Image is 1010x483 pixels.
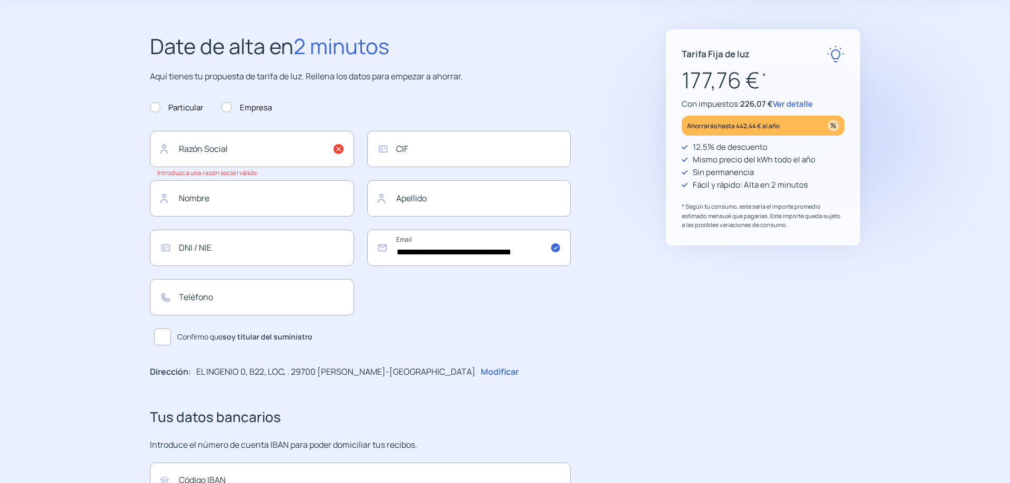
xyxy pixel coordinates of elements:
[687,120,780,132] p: Ahorrarás hasta 442,44 € al año
[682,98,844,110] p: Con impuestos:
[682,202,844,230] p: * Según tu consumo, este sería el importe promedio estimado mensual que pagarías. Este importe qu...
[682,47,750,61] p: Tarifa Fija de luz
[150,438,571,452] p: Introduce el número de cuenta IBAN para poder domiciliar tus recibos.
[693,179,808,191] p: Fácil y rápido: Alta en 2 minutos
[150,365,191,379] p: Dirección:
[150,29,571,63] h2: Date de alta en
[196,365,476,379] p: EL INGENIO 0, B22, LOC, . 29700 [PERSON_NAME]-[GEOGRAPHIC_DATA]
[682,63,844,98] p: 177,76 €
[150,70,571,84] p: Aquí tienes tu propuesta de tarifa de luz. Rellena los datos para empezar a ahorrar.
[693,153,815,166] p: Mismo precio del kWh todo el año
[773,98,813,109] span: Ver detalle
[223,332,312,342] b: soy titular del suministro
[827,120,839,131] img: percentage_icon.svg
[294,32,389,60] span: 2 minutos
[481,365,519,379] p: Modificar
[221,101,272,114] label: Empresa
[157,169,257,177] small: Introduzca una razón social válido
[740,98,773,109] span: 226,07 €
[150,406,571,428] h3: Tus datos bancarios
[150,101,203,114] label: Particular
[177,331,312,343] span: Confirmo que
[693,141,767,153] p: 12,5% de descuento
[827,45,844,63] img: rate-E.svg
[693,166,754,179] p: Sin permanencia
